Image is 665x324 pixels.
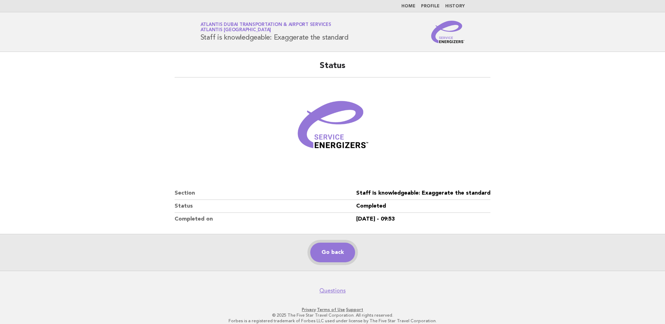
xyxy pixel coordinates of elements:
[175,213,356,225] dt: Completed on
[356,187,490,200] dd: Staff is knowledgeable: Exaggerate the standard
[401,4,415,8] a: Home
[175,187,356,200] dt: Section
[445,4,465,8] a: History
[356,213,490,225] dd: [DATE] - 09:53
[317,307,345,312] a: Terms of Use
[319,287,346,294] a: Questions
[421,4,440,8] a: Profile
[118,307,547,312] p: · ·
[201,28,271,33] span: Atlantis [GEOGRAPHIC_DATA]
[175,200,356,213] dt: Status
[310,243,355,262] a: Go back
[201,22,331,32] a: Atlantis Dubai Transportation & Airport ServicesAtlantis [GEOGRAPHIC_DATA]
[291,86,375,170] img: Verified
[431,21,465,43] img: Service Energizers
[356,200,490,213] dd: Completed
[201,23,348,41] h1: Staff is knowledgeable: Exaggerate the standard
[302,307,316,312] a: Privacy
[346,307,363,312] a: Support
[175,60,490,77] h2: Status
[118,312,547,318] p: © 2025 The Five Star Travel Corporation. All rights reserved.
[118,318,547,324] p: Forbes is a registered trademark of Forbes LLC used under license by The Five Star Travel Corpora...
